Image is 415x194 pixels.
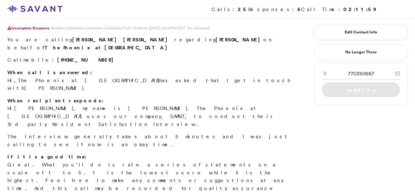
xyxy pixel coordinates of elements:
span: [PERSON_NAME] [123,36,171,43]
span: mobile [23,57,52,63]
p: Hi , my name is [PERSON_NAME]. The Phoenix at [GEOGRAPHIC_DATA] uses our company, SAVANT, to cond... [7,97,291,128]
span: The Phoenix at [GEOGRAPHIC_DATA] [18,77,159,83]
span: - Resident Satisfaction Interview - Scheduled Call: - ID: - [DATE] 03:00 PM EDT - No Voicemail [7,25,209,31]
strong: When call is answered: [7,69,92,76]
strong: Incomplete Response [12,25,49,31]
strong: 02:11:59 [343,6,377,13]
a: Edit Contact Info [322,27,400,37]
span: [PERSON_NAME] [24,85,84,91]
p: You are calling regarding on behalf of [7,36,291,51]
p: Call : [7,56,291,64]
strong: 6 [297,6,301,13]
span: [PERSON_NAME] [14,105,73,111]
strong: When recipient responds: [7,97,103,104]
a: Loading [322,82,400,97]
p: The interview generally takes about 5 minutes and I was just calling to see if now is an okay time. [7,133,291,148]
span: [PERSON_NAME] [72,36,120,43]
strong: [PERSON_NAME] [216,36,263,43]
span: [PHONE_NUMBER] [57,56,117,63]
strong: The Phoenix at [GEOGRAPHIC_DATA] [44,44,170,51]
strong: If it is a good time: [7,153,87,160]
strong: 25 [238,6,248,13]
span: 21545 [138,25,147,31]
p: Hi, has asked that I get in touch with . [7,69,291,92]
a: No Longer There [314,44,408,60]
